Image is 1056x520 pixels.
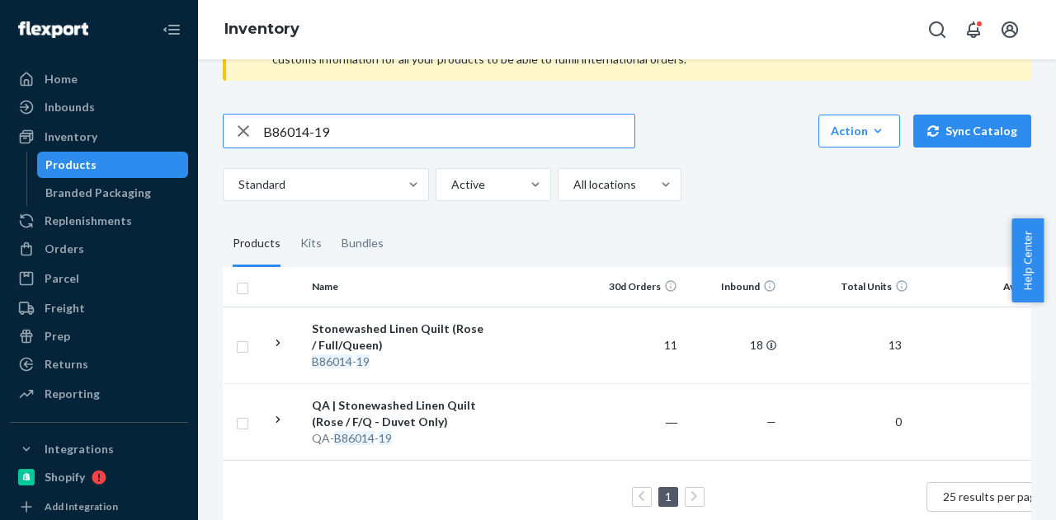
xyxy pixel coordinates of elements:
[10,351,188,377] a: Returns
[45,71,78,87] div: Home
[783,267,915,307] th: Total Units
[921,13,954,46] button: Open Search Box
[818,115,900,148] button: Action
[572,176,573,193] input: All locations
[312,321,484,354] div: Stonewashed Linen Quilt (Rose / Full/Queen)
[10,497,188,517] a: Add Integration
[233,221,280,267] div: Products
[957,13,990,46] button: Open notifications
[943,490,1043,504] span: 25 results per page
[45,356,88,372] div: Returns
[155,13,188,46] button: Close Navigation
[45,213,132,229] div: Replenishments
[379,431,392,445] em: 19
[1011,218,1044,302] button: Help Center
[450,176,451,193] input: Active
[45,441,114,457] div: Integrations
[300,221,322,267] div: Kits
[334,431,375,445] em: B86014
[766,415,776,429] span: —
[585,307,684,383] td: 11
[913,115,1031,148] button: Sync Catalog
[10,464,188,490] a: Shopify
[10,265,188,292] a: Parcel
[312,354,484,370] div: -
[889,415,908,429] span: 0
[10,236,188,262] a: Orders
[882,338,908,352] span: 13
[45,157,97,173] div: Products
[356,354,370,368] em: 19
[10,381,188,407] a: Reporting
[10,295,188,321] a: Freight
[45,185,151,201] div: Branded Packaging
[662,490,675,504] a: Page 1 is your current page
[10,124,188,150] a: Inventory
[585,383,684,460] td: ―
[37,180,189,206] a: Branded Packaging
[37,152,189,178] a: Products
[18,21,88,38] img: Flexport logo
[45,386,100,402] div: Reporting
[10,94,188,120] a: Inbounds
[305,267,491,307] th: Name
[45,499,118,513] div: Add Integration
[45,300,85,316] div: Freight
[45,328,70,344] div: Prep
[45,241,84,257] div: Orders
[45,270,79,287] div: Parcel
[312,430,484,447] div: QA- -
[211,6,313,54] ol: breadcrumbs
[45,469,85,485] div: Shopify
[312,354,352,368] em: B86014
[684,307,783,383] td: 18
[585,267,684,307] th: 30d Orders
[224,20,299,38] a: Inventory
[342,221,384,267] div: Bundles
[831,123,888,139] div: Action
[10,208,188,234] a: Replenishments
[263,115,634,148] input: Search inventory by name or sku
[45,129,97,145] div: Inventory
[993,13,1026,46] button: Open account menu
[10,436,188,462] button: Integrations
[10,66,188,92] a: Home
[45,99,95,115] div: Inbounds
[312,397,484,430] div: QA | Stonewashed Linen Quilt (Rose / F/Q - Duvet Only)
[237,176,238,193] input: Standard
[10,323,188,349] a: Prep
[684,267,783,307] th: Inbound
